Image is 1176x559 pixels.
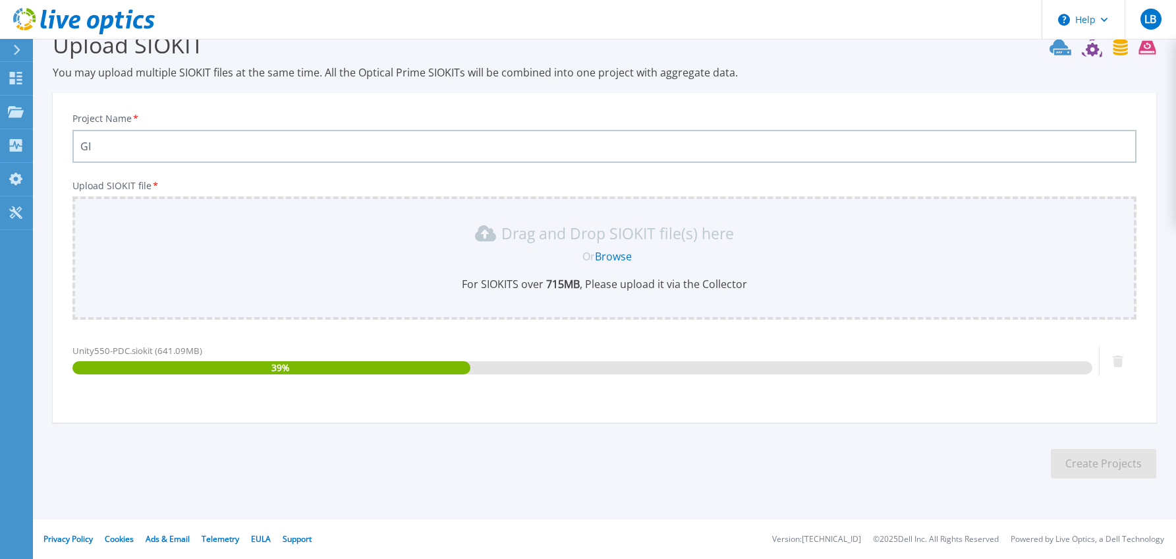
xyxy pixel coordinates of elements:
li: Powered by Live Optics, a Dell Technology [1011,535,1164,544]
a: EULA [251,533,271,544]
input: Enter Project Name [72,130,1136,163]
b: 715 MB [544,277,580,291]
a: Support [283,533,312,544]
p: For SIOKITS over , Please upload it via the Collector [80,277,1129,291]
p: Drag and Drop SIOKIT file(s) here [501,227,734,240]
h3: Upload SIOKIT [53,30,1156,60]
a: Browse [595,249,632,264]
a: Ads & Email [146,533,190,544]
p: Upload SIOKIT file [72,181,1136,191]
span: Unity550-PDC.siokit (641.09MB) [72,345,202,357]
button: Create Projects [1051,449,1156,479]
li: Version: [TECHNICAL_ID] [772,535,861,544]
a: Privacy Policy [43,533,93,544]
p: You may upload multiple SIOKIT files at the same time. All the Optical Prime SIOKITs will be comb... [53,65,1156,80]
span: 39 % [271,361,289,374]
a: Cookies [105,533,134,544]
span: LB [1144,14,1156,24]
label: Project Name [72,114,140,123]
span: Or [582,249,595,264]
li: © 2025 Dell Inc. All Rights Reserved [873,535,999,544]
div: Drag and Drop SIOKIT file(s) here OrBrowseFor SIOKITS over 715MB, Please upload it via the Collector [80,223,1129,291]
a: Telemetry [202,533,239,544]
